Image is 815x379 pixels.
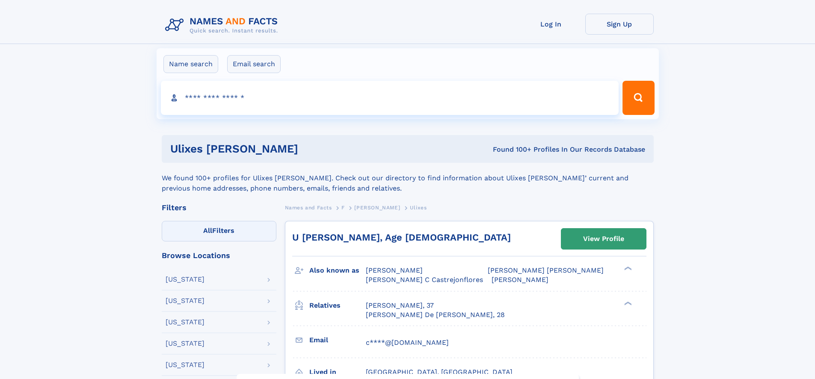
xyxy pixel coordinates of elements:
div: [US_STATE] [166,297,204,304]
h1: Ulixes [PERSON_NAME] [170,144,396,154]
div: Found 100+ Profiles In Our Records Database [395,145,645,154]
div: We found 100+ profiles for Ulixes [PERSON_NAME]. Check out our directory to find information abou... [162,163,654,194]
div: [US_STATE] [166,319,204,326]
span: [GEOGRAPHIC_DATA], [GEOGRAPHIC_DATA] [366,368,513,376]
span: [PERSON_NAME] [366,266,423,274]
div: [US_STATE] [166,340,204,347]
a: View Profile [561,229,646,249]
img: Logo Names and Facts [162,14,285,37]
a: U [PERSON_NAME], Age [DEMOGRAPHIC_DATA] [292,232,511,243]
span: All [203,226,212,235]
div: ❯ [622,266,632,271]
a: [PERSON_NAME] De [PERSON_NAME], 28 [366,310,505,320]
h3: Also known as [309,263,366,278]
a: Log In [517,14,585,35]
a: Names and Facts [285,202,332,213]
label: Email search [227,55,281,73]
h3: Relatives [309,298,366,313]
div: Filters [162,204,276,212]
a: [PERSON_NAME], 37 [366,301,434,310]
span: [PERSON_NAME] [354,205,400,211]
span: [PERSON_NAME] [492,276,548,284]
div: [US_STATE] [166,361,204,368]
label: Filters [162,221,276,241]
span: Ulixes [410,205,427,211]
button: Search Button [622,81,654,115]
span: F [341,205,345,211]
h3: Email [309,333,366,347]
div: Browse Locations [162,252,276,259]
a: [PERSON_NAME] [354,202,400,213]
div: ❯ [622,300,632,306]
div: [US_STATE] [166,276,204,283]
input: search input [161,81,619,115]
a: F [341,202,345,213]
span: [PERSON_NAME] C Castrejonflores [366,276,483,284]
label: Name search [163,55,218,73]
span: [PERSON_NAME] [PERSON_NAME] [488,266,604,274]
div: View Profile [583,229,624,249]
a: Sign Up [585,14,654,35]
